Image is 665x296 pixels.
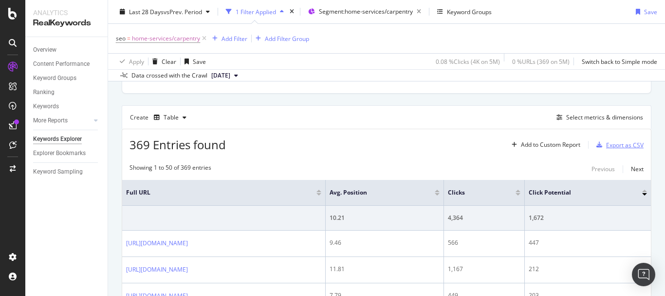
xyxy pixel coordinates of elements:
[33,59,90,69] div: Content Performance
[129,57,144,65] div: Apply
[330,214,440,222] div: 10.21
[644,7,657,16] div: Save
[33,134,82,144] div: Keywords Explorer
[129,163,211,175] div: Showing 1 to 50 of 369 entries
[436,57,500,65] div: 0.08 % Clicks ( 4K on 5M )
[33,73,101,83] a: Keyword Groups
[126,265,188,275] a: [URL][DOMAIN_NAME]
[529,214,647,222] div: 1,672
[553,112,643,123] button: Select metrics & dimensions
[330,238,440,247] div: 9.46
[130,110,190,125] div: Create
[131,71,207,80] div: Data crossed with the Crawl
[116,54,144,69] button: Apply
[606,141,644,149] div: Export as CSV
[181,54,206,69] button: Save
[631,163,644,175] button: Next
[33,101,101,112] a: Keywords
[33,167,83,177] div: Keyword Sampling
[33,87,101,98] a: Ranking
[148,54,176,69] button: Clear
[222,34,247,42] div: Add Filter
[129,137,226,153] span: 369 Entries found
[304,4,425,20] button: Segment:home-services/carpentry
[33,87,55,98] div: Ranking
[236,7,276,16] div: 1 Filter Applied
[129,7,164,16] span: Last 28 Days
[162,57,176,65] div: Clear
[529,238,647,247] div: 447
[116,4,214,20] button: Last 28 DaysvsPrev. Period
[211,71,230,80] span: 2025 Aug. 4th
[193,57,206,65] div: Save
[33,8,100,18] div: Analytics
[33,116,91,126] a: More Reports
[512,57,570,65] div: 0 % URLs ( 369 on 5M )
[127,34,130,42] span: =
[33,134,101,144] a: Keywords Explorer
[33,18,100,29] div: RealKeywords
[631,165,644,173] div: Next
[126,238,188,248] a: [URL][DOMAIN_NAME]
[591,163,615,175] button: Previous
[330,188,420,197] span: Avg. Position
[566,113,643,121] div: Select metrics & dimensions
[150,110,190,125] button: Table
[578,54,657,69] button: Switch back to Simple mode
[448,265,521,274] div: 1,167
[447,7,492,16] div: Keyword Groups
[33,45,56,55] div: Overview
[116,34,126,42] span: seo
[529,188,628,197] span: Click Potential
[265,34,309,42] div: Add Filter Group
[164,115,179,120] div: Table
[33,148,101,158] a: Explorer Bookmarks
[448,214,521,222] div: 4,364
[319,7,413,16] span: Segment: home-services/carpentry
[288,7,296,17] div: times
[33,59,101,69] a: Content Performance
[252,33,309,44] button: Add Filter Group
[591,165,615,173] div: Previous
[448,238,521,247] div: 566
[632,4,657,20] button: Save
[521,142,580,148] div: Add to Custom Report
[632,263,655,286] div: Open Intercom Messenger
[33,45,101,55] a: Overview
[207,70,242,81] button: [DATE]
[592,137,644,153] button: Export as CSV
[222,4,288,20] button: 1 Filter Applied
[508,137,580,153] button: Add to Custom Report
[433,4,496,20] button: Keyword Groups
[33,101,59,112] div: Keywords
[33,116,68,126] div: More Reports
[33,148,86,158] div: Explorer Bookmarks
[126,188,302,197] span: Full URL
[33,73,76,83] div: Keyword Groups
[164,7,202,16] span: vs Prev. Period
[529,265,647,274] div: 212
[330,265,440,274] div: 11.81
[448,188,501,197] span: Clicks
[582,57,657,65] div: Switch back to Simple mode
[132,32,200,45] span: home-services/carpentry
[33,167,101,177] a: Keyword Sampling
[208,33,247,44] button: Add Filter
